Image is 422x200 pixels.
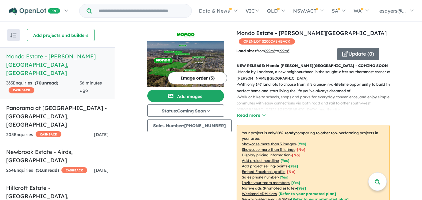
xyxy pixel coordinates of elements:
[242,191,277,196] u: Weekend eDM slots
[147,104,224,117] button: Status:Coming Soon
[280,175,288,179] span: [ Yes ]
[275,49,289,53] span: to
[297,147,305,152] span: [ No ]
[242,175,278,179] u: Sales phone number
[242,169,285,174] u: Embed Facebook profile
[6,52,109,77] h5: Mondo Estate - [PERSON_NAME][GEOGRAPHIC_DATA] , [GEOGRAPHIC_DATA]
[292,153,300,157] span: [ No ]
[6,148,109,164] h5: Newbrook Estate - Airds , [GEOGRAPHIC_DATA]
[239,38,295,45] span: OPENLOT $ 200 CASHBACK
[242,153,290,157] u: Display pricing information
[297,142,306,146] span: [ Yes ]
[275,131,296,135] b: 80 % ready
[36,167,59,173] strong: ( unread)
[93,4,190,18] input: Try estate name, suburb, builder or developer
[10,33,17,37] img: sort.svg
[147,41,224,87] img: Mondo Estate - Edmondson Park
[242,186,296,190] u: Native ads (Promoted estate)
[237,69,395,81] p: - Mondo by Landcom, a new neighbourhood in the sought-after southernmost corner of [PERSON_NAME][...
[237,112,265,119] button: Read more
[94,167,109,173] span: [DATE]
[288,48,289,52] sup: 2
[279,49,289,53] u: ???m
[80,80,102,93] span: 36 minutes ago
[150,31,222,39] img: Mondo Estate - Edmondson Park Logo
[36,80,41,86] span: 70
[168,72,227,84] button: Image order (5)
[36,131,61,137] span: CASHBACK
[242,147,295,152] u: Showcase more than 3 listings
[237,94,395,113] p: - Walk or bike to schools, shops and parks for everyday convenience, and enjoy simple commutes wi...
[236,48,332,54] p: from
[9,7,60,15] img: Openlot PRO Logo White
[37,167,42,173] span: 51
[94,132,109,137] span: [DATE]
[61,167,87,173] span: CASHBACK
[287,169,296,174] span: [ No ]
[237,81,395,94] p: - With only 147 land lots to choose from, it’s a once-in-a-lifetime opportunity to build the perf...
[6,131,61,139] div: 205 Enquir ies
[242,180,290,185] u: Invite your team members
[147,90,224,102] button: Add images
[379,8,406,14] span: esayers@...
[6,104,109,129] h5: Panorama at [GEOGRAPHIC_DATA] - [GEOGRAPHIC_DATA] , [GEOGRAPHIC_DATA]
[236,29,387,37] a: Mondo Estate - [PERSON_NAME][GEOGRAPHIC_DATA]
[289,164,298,168] span: [ Yes ]
[9,87,34,93] span: CASHBACK
[281,158,289,163] span: [ Yes ]
[242,158,279,163] u: Add project headline
[242,142,296,146] u: Showcase more than 3 images
[242,164,288,168] u: Add project selling-points
[6,167,87,174] div: 264 Enquir ies
[278,191,336,196] span: [Refer to your promoted plan]
[237,63,390,69] p: NEW RELEASE: Mondo [PERSON_NAME][GEOGRAPHIC_DATA] - COMING SOON
[337,48,379,60] button: Update (0)
[147,119,232,132] button: Sales Number:[PHONE_NUMBER]
[236,49,256,53] b: Land sizes
[27,29,95,41] button: Add projects and builders
[147,29,224,87] a: Mondo Estate - Edmondson Park LogoMondo Estate - Edmondson Park
[6,80,80,94] div: 363 Enquir ies
[274,48,275,52] sup: 2
[291,180,300,185] span: [ Yes ]
[265,49,275,53] u: ??? m
[35,80,58,86] strong: ( unread)
[297,186,306,190] span: [Yes]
